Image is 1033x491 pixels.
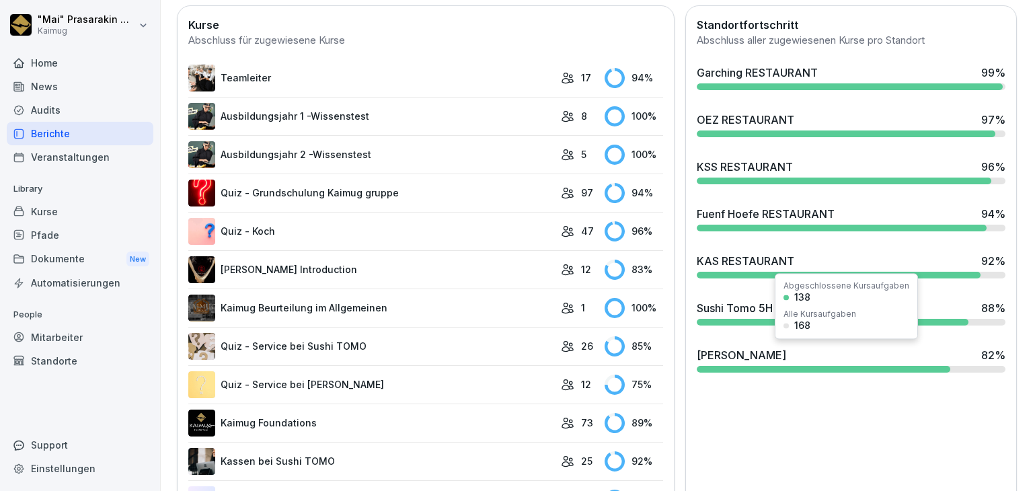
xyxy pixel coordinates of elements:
img: t7brl8l3g3sjoed8o8dm9hn8.png [188,218,215,245]
a: [PERSON_NAME]82% [691,342,1011,378]
div: Fuenf Hoefe RESTAURANT [697,206,835,222]
a: Berichte [7,122,153,145]
a: KSS RESTAURANT96% [691,153,1011,190]
p: 12 [581,262,591,276]
div: 94 % [605,183,662,203]
a: Garching RESTAURANT99% [691,59,1011,96]
a: Home [7,51,153,75]
div: 92 % [605,451,662,471]
div: 96 % [605,221,662,241]
a: Kaimug Foundations [188,410,554,437]
a: Veranstaltungen [7,145,153,169]
div: 94 % [605,68,662,88]
div: Sushi Tomo 5H RESTAURANT [697,300,848,316]
div: Dokumente [7,247,153,272]
img: a8zimp7ircwqkepy38eko2eu.png [188,448,215,475]
a: Quiz - Grundschulung Kaimug gruppe [188,180,554,206]
div: New [126,252,149,267]
a: Standorte [7,349,153,373]
div: 83 % [605,260,662,280]
img: ima4gw5kbha2jc8jl1pti4b9.png [188,180,215,206]
div: 75 % [605,375,662,395]
div: Alle Kursaufgaben [783,310,856,318]
p: 25 [581,454,592,468]
div: 138 [794,293,810,302]
a: Kassen bei Sushi TOMO [188,448,554,475]
div: 100 % [605,298,662,318]
p: 1 [581,301,585,315]
p: 73 [581,416,593,430]
p: 47 [581,224,594,238]
a: Sushi Tomo 5H RESTAURANT88% [691,295,1011,331]
div: 96 % [981,159,1005,175]
h2: Standortfortschritt [697,17,1005,33]
img: pak566alvbcplycpy5gzgq7j.png [188,333,215,360]
div: OEZ RESTAURANT [697,112,794,128]
p: 17 [581,71,591,85]
div: Garching RESTAURANT [697,65,818,81]
div: KAS RESTAURANT [697,253,794,269]
p: People [7,304,153,326]
div: 85 % [605,336,662,356]
a: Ausbildungsjahr 2 -Wissenstest [188,141,554,168]
a: Quiz - Koch [188,218,554,245]
div: 97 % [981,112,1005,128]
a: Einstellungen [7,457,153,480]
p: Library [7,178,153,200]
div: 100 % [605,145,662,165]
p: 8 [581,109,587,123]
img: vu7fopty42ny43mjush7cma0.png [188,295,215,322]
a: Mitarbeiter [7,326,153,349]
img: m7c771e1b5zzexp1p9raqxk8.png [188,103,215,130]
div: Abgeschlossene Kursaufgaben [783,282,909,290]
p: 97 [581,186,593,200]
div: Support [7,433,153,457]
img: p7t4hv9nngsgdpqtll45nlcz.png [188,410,215,437]
div: 82 % [981,347,1005,363]
a: KAS RESTAURANT92% [691,248,1011,284]
p: Kaimug [38,26,136,36]
p: 12 [581,377,591,391]
a: Teamleiter [188,65,554,91]
img: kdhala7dy4uwpjq3l09r8r31.png [188,141,215,168]
div: 94 % [981,206,1005,222]
p: 26 [581,339,593,353]
div: 99 % [981,65,1005,81]
img: emg2a556ow6sapjezcrppgxh.png [188,371,215,398]
div: Abschluss aller zugewiesenen Kurse pro Standort [697,33,1005,48]
a: Ausbildungsjahr 1 -Wissenstest [188,103,554,130]
img: pytyph5pk76tu4q1kwztnixg.png [188,65,215,91]
a: Kaimug Beurteilung im Allgemeinen [188,295,554,322]
img: ejcw8pgrsnj3kwnpxq2wy9us.png [188,256,215,283]
div: 92 % [981,253,1005,269]
p: 5 [581,147,586,161]
a: Kurse [7,200,153,223]
div: 88 % [981,300,1005,316]
a: DokumenteNew [7,247,153,272]
h2: Kurse [188,17,663,33]
div: [PERSON_NAME] [697,347,786,363]
p: "Mai" Prasarakin Natechnanok [38,14,136,26]
a: Quiz - Service bei Sushi TOMO [188,333,554,360]
a: [PERSON_NAME] Introduction [188,256,554,283]
div: 100 % [605,106,662,126]
a: News [7,75,153,98]
div: 168 [794,321,810,330]
div: KSS RESTAURANT [697,159,793,175]
div: Pfade [7,223,153,247]
a: Automatisierungen [7,271,153,295]
a: OEZ RESTAURANT97% [691,106,1011,143]
a: Audits [7,98,153,122]
a: Fuenf Hoefe RESTAURANT94% [691,200,1011,237]
a: Quiz - Service bei [PERSON_NAME] [188,371,554,398]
